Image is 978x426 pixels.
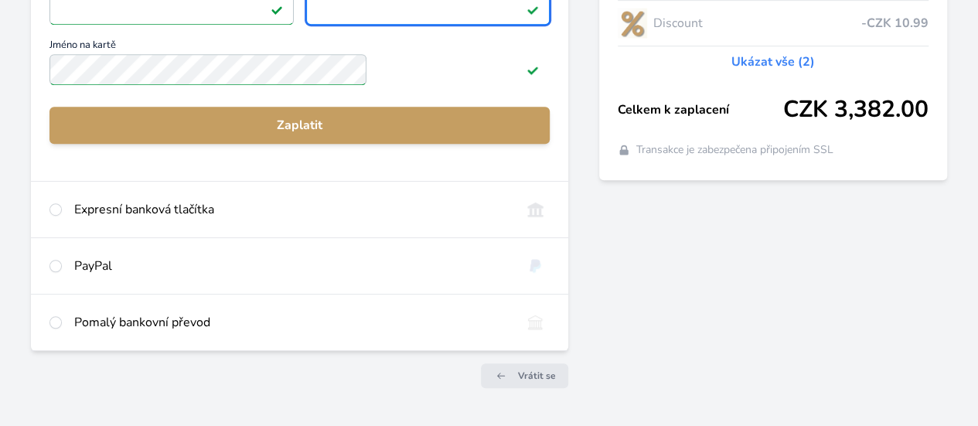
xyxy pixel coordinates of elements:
[618,4,647,43] img: discount-lo.png
[74,313,509,332] div: Pomalý bankovní převod
[518,370,556,382] span: Vrátit se
[861,14,929,32] span: -CZK 10.99
[521,200,550,219] img: onlineBanking_CZ.svg
[481,363,568,388] a: Vrátit se
[62,116,537,135] span: Zaplatit
[521,313,550,332] img: bankTransfer_IBAN.svg
[653,14,861,32] span: Discount
[74,200,509,219] div: Expresní banková tlačítka
[783,96,929,124] span: CZK 3,382.00
[521,257,550,275] img: paypal.svg
[49,54,366,85] input: Jméno na kartěPlatné pole
[526,63,539,76] img: Platné pole
[526,3,539,15] img: Platné pole
[618,101,783,119] span: Celkem k zaplacení
[49,40,550,54] span: Jméno na kartě
[74,257,509,275] div: PayPal
[271,3,283,15] img: Platné pole
[636,142,833,158] span: Transakce je zabezpečena připojením SSL
[49,107,550,144] button: Zaplatit
[731,53,815,71] a: Ukázat vše (2)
